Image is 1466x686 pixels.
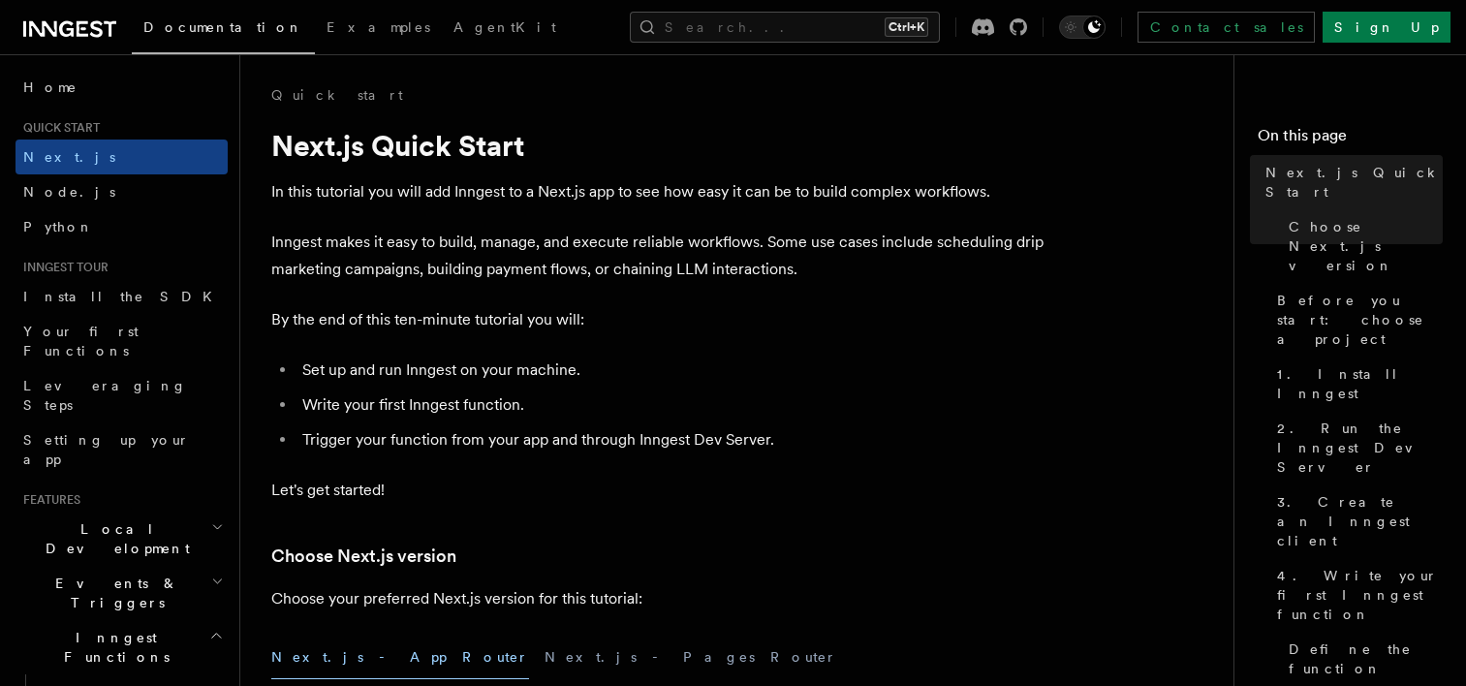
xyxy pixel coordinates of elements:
[1289,217,1443,275] span: Choose Next.js version
[271,543,456,570] a: Choose Next.js version
[271,85,403,105] a: Quick start
[271,128,1046,163] h1: Next.js Quick Start
[23,289,224,304] span: Install the SDK
[16,209,228,244] a: Python
[1138,12,1315,43] a: Contact sales
[16,512,228,566] button: Local Development
[16,70,228,105] a: Home
[16,368,228,422] a: Leveraging Steps
[23,184,115,200] span: Node.js
[1265,163,1443,202] span: Next.js Quick Start
[23,219,94,234] span: Python
[271,229,1046,283] p: Inngest makes it easy to build, manage, and execute reliable workflows. Some use cases include sc...
[630,12,940,43] button: Search...Ctrl+K
[296,391,1046,419] li: Write your first Inngest function.
[16,620,228,674] button: Inngest Functions
[16,140,228,174] a: Next.js
[16,519,211,558] span: Local Development
[885,17,928,37] kbd: Ctrl+K
[23,324,139,359] span: Your first Functions
[1281,632,1443,686] a: Define the function
[1323,12,1450,43] a: Sign Up
[23,432,190,467] span: Setting up your app
[1277,566,1443,624] span: 4. Write your first Inngest function
[16,120,100,136] span: Quick start
[16,422,228,477] a: Setting up your app
[16,574,211,612] span: Events & Triggers
[23,149,115,165] span: Next.js
[16,260,109,275] span: Inngest tour
[545,636,837,679] button: Next.js - Pages Router
[1277,492,1443,550] span: 3. Create an Inngest client
[1277,419,1443,477] span: 2. Run the Inngest Dev Server
[296,426,1046,453] li: Trigger your function from your app and through Inngest Dev Server.
[143,19,303,35] span: Documentation
[1289,639,1443,678] span: Define the function
[23,78,78,97] span: Home
[296,357,1046,384] li: Set up and run Inngest on your machine.
[1269,283,1443,357] a: Before you start: choose a project
[1277,291,1443,349] span: Before you start: choose a project
[23,378,187,413] span: Leveraging Steps
[16,174,228,209] a: Node.js
[1269,558,1443,632] a: 4. Write your first Inngest function
[1281,209,1443,283] a: Choose Next.js version
[16,492,80,508] span: Features
[327,19,430,35] span: Examples
[1277,364,1443,403] span: 1. Install Inngest
[1269,411,1443,484] a: 2. Run the Inngest Dev Server
[442,6,568,52] a: AgentKit
[16,314,228,368] a: Your first Functions
[1269,357,1443,411] a: 1. Install Inngest
[271,585,1046,612] p: Choose your preferred Next.js version for this tutorial:
[16,628,209,667] span: Inngest Functions
[271,178,1046,205] p: In this tutorial you will add Inngest to a Next.js app to see how easy it can be to build complex...
[16,566,228,620] button: Events & Triggers
[271,306,1046,333] p: By the end of this ten-minute tutorial you will:
[271,636,529,679] button: Next.js - App Router
[315,6,442,52] a: Examples
[16,279,228,314] a: Install the SDK
[453,19,556,35] span: AgentKit
[1059,16,1106,39] button: Toggle dark mode
[1269,484,1443,558] a: 3. Create an Inngest client
[1258,124,1443,155] h4: On this page
[132,6,315,54] a: Documentation
[1258,155,1443,209] a: Next.js Quick Start
[271,477,1046,504] p: Let's get started!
